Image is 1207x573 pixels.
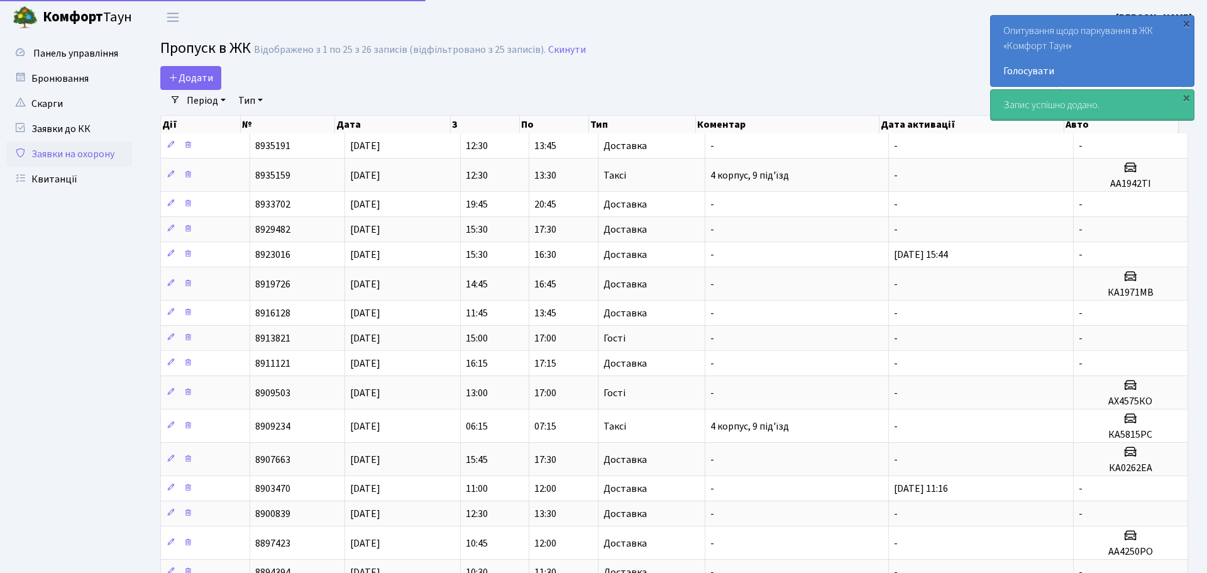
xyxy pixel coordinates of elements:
[991,16,1194,86] div: Опитування щодо паркування в ЖК «Комфорт Таун»
[520,116,589,133] th: По
[894,197,898,211] span: -
[1079,139,1083,153] span: -
[255,507,290,521] span: 8900839
[894,331,898,345] span: -
[466,277,488,291] span: 14:45
[6,66,132,91] a: Бронювання
[534,507,556,521] span: 13:30
[350,482,380,496] span: [DATE]
[710,453,714,467] span: -
[894,139,898,153] span: -
[350,169,380,182] span: [DATE]
[43,7,103,27] b: Комфорт
[33,47,118,60] span: Панель управління
[182,90,231,111] a: Період
[710,386,714,400] span: -
[254,44,546,56] div: Відображено з 1 по 25 з 26 записів (відфільтровано з 25 записів).
[603,509,647,519] span: Доставка
[466,169,488,182] span: 12:30
[534,197,556,211] span: 20:45
[160,37,251,59] span: Пропуск в ЖК
[335,116,451,133] th: Дата
[710,507,714,521] span: -
[350,248,380,262] span: [DATE]
[466,453,488,467] span: 15:45
[894,169,898,182] span: -
[157,7,189,28] button: Переключити навігацію
[894,223,898,236] span: -
[350,331,380,345] span: [DATE]
[255,306,290,320] span: 8916128
[589,116,697,133] th: Тип
[350,507,380,521] span: [DATE]
[710,306,714,320] span: -
[350,139,380,153] span: [DATE]
[894,248,948,262] span: [DATE] 15:44
[1079,178,1182,190] h5: АА1942ТI
[466,197,488,211] span: 19:45
[255,420,290,433] span: 8909234
[350,357,380,370] span: [DATE]
[894,453,898,467] span: -
[13,5,38,30] img: logo.png
[710,139,714,153] span: -
[894,357,898,370] span: -
[991,90,1194,120] div: Запис успішно додано.
[534,331,556,345] span: 17:00
[466,248,488,262] span: 15:30
[1116,11,1192,25] b: [PERSON_NAME]
[534,169,556,182] span: 13:30
[894,420,898,433] span: -
[894,482,948,496] span: [DATE] 11:16
[1079,331,1083,345] span: -
[255,357,290,370] span: 8911121
[350,537,380,550] span: [DATE]
[894,537,898,550] span: -
[534,386,556,400] span: 17:00
[255,331,290,345] span: 8913821
[350,223,380,236] span: [DATE]
[350,277,380,291] span: [DATE]
[168,71,213,85] span: Додати
[6,167,132,192] a: Квитанції
[1079,396,1182,408] h5: АХ4575КО
[879,116,1064,133] th: Дата активації
[710,197,714,211] span: -
[255,482,290,496] span: 8903470
[1079,223,1083,236] span: -
[710,482,714,496] span: -
[894,386,898,400] span: -
[255,277,290,291] span: 8919726
[894,277,898,291] span: -
[894,306,898,320] span: -
[534,453,556,467] span: 17:30
[466,386,488,400] span: 13:00
[534,537,556,550] span: 12:00
[466,139,488,153] span: 12:30
[534,139,556,153] span: 13:45
[350,386,380,400] span: [DATE]
[603,421,626,431] span: Таксі
[255,223,290,236] span: 8929482
[603,250,647,260] span: Доставка
[603,333,626,343] span: Гості
[1079,197,1083,211] span: -
[603,455,647,465] span: Доставка
[603,279,647,289] span: Доставка
[466,537,488,550] span: 10:45
[255,248,290,262] span: 8923016
[710,223,714,236] span: -
[894,507,898,521] span: -
[1079,507,1083,521] span: -
[1079,482,1083,496] span: -
[1079,287,1182,299] h5: КА1971МВ
[534,482,556,496] span: 12:00
[233,90,268,111] a: Тип
[1079,429,1182,441] h5: КА5815РС
[1180,91,1193,104] div: ×
[255,197,290,211] span: 8933702
[1079,248,1083,262] span: -
[6,142,132,167] a: Заявки на охорону
[1180,17,1193,30] div: ×
[255,537,290,550] span: 8897423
